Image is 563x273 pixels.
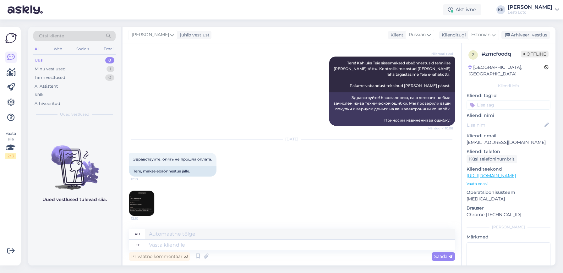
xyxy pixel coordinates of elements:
div: Minu vestlused [35,66,66,72]
input: Lisa tag [467,100,550,110]
span: Pillemari Paal [429,52,453,56]
p: Märkmed [467,234,550,240]
div: 0 [105,57,114,63]
p: Chrome [TECHNICAL_ID] [467,211,550,218]
p: Uued vestlused tulevad siia. [42,196,107,203]
img: No chats [28,134,121,191]
div: Здравствуйте! К сожалению, ваш депозит не был зачислен из-за технической ошибки. Мы проверили ваш... [329,92,455,126]
div: Aktiivne [443,4,481,15]
div: Küsi telefoninumbrit [467,155,517,163]
span: Russian [409,31,426,38]
div: juhib vestlust [178,32,210,38]
div: Eesti Loto [508,10,552,15]
div: Socials [75,45,90,53]
div: 1 [107,66,114,72]
div: [DATE] [129,136,455,142]
p: [MEDICAL_DATA] [467,196,550,202]
input: Lisa nimi [467,122,543,128]
a: [URL][DOMAIN_NAME] [467,173,516,178]
p: [EMAIL_ADDRESS][DOMAIN_NAME] [467,139,550,146]
div: Tere, makse ebaõnnestus jälle. [129,166,216,177]
span: Tere! Kahjuks Teie sissemaksed ebaõnnestusid tehnilise [PERSON_NAME] tõttu. Kontrollisime ostud [... [334,61,451,88]
div: ru [135,229,140,239]
p: Brauser [467,205,550,211]
span: Здравствуйте, опять не прошла оплата. [133,157,212,161]
p: Kliendi telefon [467,148,550,155]
div: All [33,45,41,53]
p: Kliendi tag'id [467,92,550,99]
img: Attachment [129,191,154,216]
div: Arhiveeri vestlus [501,31,550,39]
div: Arhiveeritud [35,101,60,107]
p: Vaata edasi ... [467,181,550,187]
span: 12:10 [131,216,155,221]
div: [GEOGRAPHIC_DATA], [GEOGRAPHIC_DATA] [468,64,544,77]
div: AI Assistent [35,83,58,90]
div: Kliendi info [467,83,550,89]
span: Otsi kliente [39,33,64,39]
div: 0 [105,74,114,81]
div: Uus [35,57,43,63]
div: Klienditugi [439,32,466,38]
span: Estonian [471,31,490,38]
div: Vaata siia [5,131,16,159]
span: Saada [434,254,452,259]
p: Operatsioonisüsteem [467,189,550,196]
div: [PERSON_NAME] [508,5,552,10]
span: z [472,52,474,57]
div: et [135,240,139,250]
img: Askly Logo [5,32,17,44]
span: [PERSON_NAME] [132,31,169,38]
div: 2 / 3 [5,153,16,159]
div: Klient [388,32,403,38]
div: Kõik [35,92,44,98]
a: [PERSON_NAME]Eesti Loto [508,5,559,15]
div: KK [496,5,505,14]
span: Uued vestlused [60,112,89,117]
div: [PERSON_NAME] [467,224,550,230]
div: Tiimi vestlused [35,74,65,81]
p: Klienditeekond [467,166,550,172]
p: Kliendi nimi [467,112,550,119]
div: Web [52,45,63,53]
div: Privaatne kommentaar [129,252,190,261]
span: Nähtud ✓ 10:08 [428,126,453,131]
div: # zmcfoodq [482,50,521,58]
span: 12:10 [131,177,154,182]
p: Kliendi email [467,133,550,139]
span: Offline [521,51,549,57]
div: Email [102,45,116,53]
